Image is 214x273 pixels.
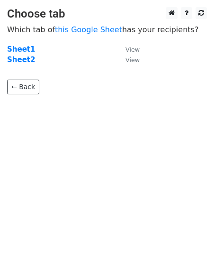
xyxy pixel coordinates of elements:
a: ← Back [7,80,39,94]
p: Which tab of has your recipients? [7,25,207,35]
small: View [125,46,140,53]
h3: Choose tab [7,7,207,21]
a: View [116,45,140,54]
small: View [125,56,140,64]
a: Sheet1 [7,45,35,54]
a: this Google Sheet [55,25,122,34]
a: Sheet2 [7,55,35,64]
a: View [116,55,140,64]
